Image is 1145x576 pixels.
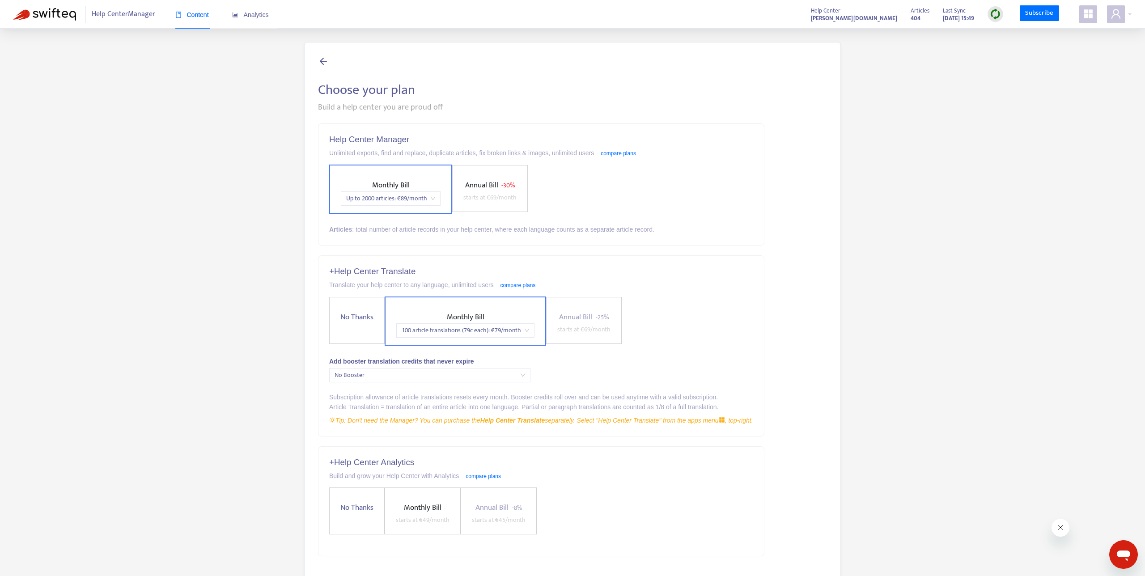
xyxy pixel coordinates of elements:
[175,11,209,18] span: Content
[463,192,517,203] span: starts at € 69 /month
[596,312,609,322] span: - 25%
[232,11,269,18] span: Analytics
[500,282,536,288] a: compare plans
[175,12,182,18] span: book
[329,415,753,425] div: Tip: Don't need the Manager? You can purchase the separately. Select "Help Center Translate" from...
[329,148,753,158] div: Unlimited exports, find and replace, duplicate articles, fix broken links & images, unlimited users
[337,311,377,323] span: No Thanks
[557,324,611,335] span: starts at € 69 /month
[335,368,525,382] span: No Booster
[943,13,974,23] strong: [DATE] 15:49
[911,6,929,16] span: Articles
[329,402,753,412] div: Article Translation = translation of an entire article into one language. Partial or paragraph tr...
[811,6,840,16] span: Help Center
[329,280,753,290] div: Translate your help center to any language, unlimited users
[472,515,526,525] span: starts at € 45 /month
[404,501,441,514] span: Monthly Bill
[1052,519,1069,537] iframe: Close message
[501,180,515,191] span: - 30%
[943,6,966,16] span: Last Sync
[92,6,155,23] span: Help Center Manager
[329,471,753,481] div: Build and grow your Help Center with Analytics
[811,13,897,23] a: [PERSON_NAME][DOMAIN_NAME]
[337,502,377,514] span: No Thanks
[318,102,827,114] div: Build a help center you are proud off
[396,515,450,525] span: starts at € 49 /month
[447,311,484,323] span: Monthly Bill
[329,356,753,366] div: Add booster translation credits that never expire
[372,179,410,191] span: Monthly Bill
[329,267,753,277] h5: + Help Center Translate
[329,135,753,145] h5: Help Center Manager
[719,417,725,423] span: appstore
[559,311,592,323] span: Annual Bill
[512,503,522,513] span: - 8%
[466,473,501,479] a: compare plans
[1020,5,1059,21] a: Subscribe
[329,457,753,468] h5: + Help Center Analytics
[1083,8,1094,19] span: appstore
[990,8,1001,20] img: sync.dc5367851b00ba804db3.png
[329,392,753,402] div: Subscription allowance of article translations resets every month. Booster credits roll over and ...
[601,150,636,157] a: compare plans
[232,12,238,18] span: area-chart
[318,82,827,98] h2: Choose your plan
[1111,8,1121,19] span: user
[1109,540,1138,569] iframe: Button to launch messaging window
[402,324,529,337] span: 100 article translations (79c each) : € 79 /month
[5,6,64,13] span: Hi. Need any help?
[911,13,920,23] strong: 404
[465,179,498,191] span: Annual Bill
[13,8,76,21] img: Swifteq
[329,226,352,233] strong: Articles
[329,224,753,234] div: : total number of article records in your help center, where each language counts as a separate a...
[475,501,509,514] span: Annual Bill
[346,192,435,205] span: Up to 2000 articles : € 89 /month
[480,417,545,424] strong: Help Center Translate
